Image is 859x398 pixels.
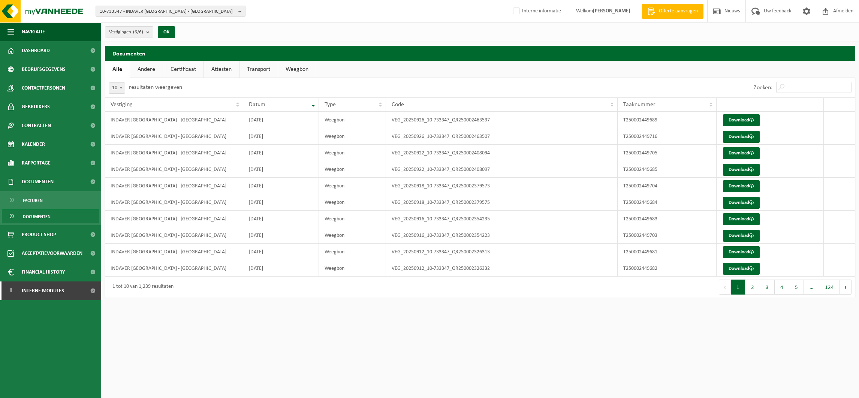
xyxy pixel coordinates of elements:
span: 10-733347 - INDAVER [GEOGRAPHIC_DATA] - [GEOGRAPHIC_DATA] [100,6,235,17]
button: Next [840,280,852,295]
td: INDAVER [GEOGRAPHIC_DATA] - [GEOGRAPHIC_DATA] [105,112,243,128]
td: T250002449685 [618,161,717,178]
a: Download [723,114,760,126]
a: Download [723,197,760,209]
td: VEG_20250916_10-733347_QR250002354235 [386,211,618,227]
td: VEG_20250912_10-733347_QR250002326313 [386,244,618,260]
span: Vestiging [111,102,133,108]
span: Interne modules [22,281,64,300]
td: T250002449705 [618,145,717,161]
span: Type [325,102,336,108]
td: [DATE] [243,178,319,194]
td: VEG_20250916_10-733347_QR250002354223 [386,227,618,244]
button: 10-733347 - INDAVER [GEOGRAPHIC_DATA] - [GEOGRAPHIC_DATA] [96,6,245,17]
td: [DATE] [243,128,319,145]
a: Download [723,147,760,159]
button: 5 [789,280,804,295]
a: Offerte aanvragen [642,4,703,19]
a: Certificaat [163,61,204,78]
button: 3 [760,280,775,295]
a: Download [723,263,760,275]
a: Download [723,213,760,225]
span: Dashboard [22,41,50,60]
td: Weegbon [319,145,386,161]
button: Previous [719,280,731,295]
a: Weegbon [278,61,316,78]
td: [DATE] [243,112,319,128]
h2: Documenten [105,46,855,60]
span: Bedrijfsgegevens [22,60,66,79]
a: Documenten [2,209,99,223]
td: INDAVER [GEOGRAPHIC_DATA] - [GEOGRAPHIC_DATA] [105,178,243,194]
td: Weegbon [319,178,386,194]
label: Zoeken: [754,85,772,91]
span: Rapportage [22,154,51,172]
a: Download [723,131,760,143]
span: Taaknummer [623,102,655,108]
a: Andere [130,61,163,78]
td: T250002449716 [618,128,717,145]
td: T250002449681 [618,244,717,260]
span: Acceptatievoorwaarden [22,244,82,263]
td: [DATE] [243,260,319,277]
td: INDAVER [GEOGRAPHIC_DATA] - [GEOGRAPHIC_DATA] [105,194,243,211]
td: VEG_20250912_10-733347_QR250002326332 [386,260,618,277]
span: Financial History [22,263,65,281]
button: Vestigingen(6/6) [105,26,153,37]
td: [DATE] [243,194,319,211]
a: Transport [239,61,278,78]
td: INDAVER [GEOGRAPHIC_DATA] - [GEOGRAPHIC_DATA] [105,211,243,227]
td: INDAVER [GEOGRAPHIC_DATA] - [GEOGRAPHIC_DATA] [105,161,243,178]
td: Weegbon [319,227,386,244]
button: 2 [745,280,760,295]
div: 1 tot 10 van 1,239 resultaten [109,280,174,294]
td: T250002449689 [618,112,717,128]
td: INDAVER [GEOGRAPHIC_DATA] - [GEOGRAPHIC_DATA] [105,260,243,277]
a: Download [723,246,760,258]
a: Facturen [2,193,99,207]
button: 4 [775,280,789,295]
count: (6/6) [133,30,143,34]
button: 1 [731,280,745,295]
td: Weegbon [319,244,386,260]
td: Weegbon [319,112,386,128]
td: T250002449704 [618,178,717,194]
td: INDAVER [GEOGRAPHIC_DATA] - [GEOGRAPHIC_DATA] [105,128,243,145]
td: VEG_20250922_10-733347_QR250002408097 [386,161,618,178]
a: Download [723,164,760,176]
a: Download [723,180,760,192]
button: OK [158,26,175,38]
label: Interne informatie [512,6,561,17]
span: Documenten [22,172,54,191]
td: VEG_20250918_10-733347_QR250002379575 [386,194,618,211]
span: Navigatie [22,22,45,41]
td: [DATE] [243,227,319,244]
span: Vestigingen [109,27,143,38]
td: [DATE] [243,211,319,227]
span: Datum [249,102,265,108]
span: Kalender [22,135,45,154]
td: [DATE] [243,161,319,178]
td: Weegbon [319,260,386,277]
td: INDAVER [GEOGRAPHIC_DATA] - [GEOGRAPHIC_DATA] [105,244,243,260]
td: T250002449683 [618,211,717,227]
td: T250002449682 [618,260,717,277]
a: Alle [105,61,130,78]
span: Contracten [22,116,51,135]
span: Code [392,102,404,108]
td: VEG_20250926_10-733347_QR250002463507 [386,128,618,145]
span: Facturen [23,193,43,208]
span: 10 [109,82,125,94]
a: Download [723,230,760,242]
td: VEG_20250918_10-733347_QR250002379573 [386,178,618,194]
td: VEG_20250922_10-733347_QR250002408094 [386,145,618,161]
td: [DATE] [243,145,319,161]
span: … [804,280,819,295]
td: Weegbon [319,128,386,145]
td: Weegbon [319,194,386,211]
td: INDAVER [GEOGRAPHIC_DATA] - [GEOGRAPHIC_DATA] [105,227,243,244]
td: INDAVER [GEOGRAPHIC_DATA] - [GEOGRAPHIC_DATA] [105,145,243,161]
span: Gebruikers [22,97,50,116]
td: Weegbon [319,211,386,227]
td: T250002449703 [618,227,717,244]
